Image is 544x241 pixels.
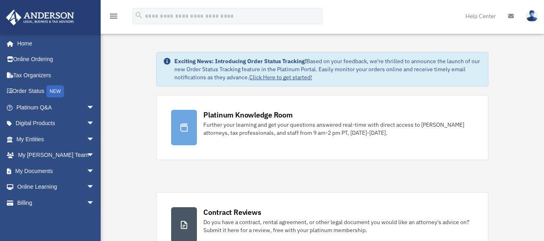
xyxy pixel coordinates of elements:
[6,179,107,195] a: Online Learningarrow_drop_down
[174,57,482,81] div: Based on your feedback, we're thrilled to announce the launch of our new Order Status Tracking fe...
[203,110,293,120] div: Platinum Knowledge Room
[4,10,77,25] img: Anderson Advisors Platinum Portal
[156,95,488,160] a: Platinum Knowledge Room Further your learning and get your questions answered real-time with dire...
[6,147,107,163] a: My [PERSON_NAME] Teamarrow_drop_down
[6,115,107,132] a: Digital Productsarrow_drop_down
[6,163,107,179] a: My Documentsarrow_drop_down
[6,83,107,100] a: Order StatusNEW
[6,99,107,115] a: Platinum Q&Aarrow_drop_down
[6,211,107,227] a: Events Calendar
[6,131,107,147] a: My Entitiesarrow_drop_down
[249,74,312,81] a: Click Here to get started!
[87,163,103,179] span: arrow_drop_down
[109,14,118,21] a: menu
[87,131,103,148] span: arrow_drop_down
[203,218,474,234] div: Do you have a contract, rental agreement, or other legal document you would like an attorney's ad...
[46,85,64,97] div: NEW
[6,195,107,211] a: Billingarrow_drop_down
[87,195,103,211] span: arrow_drop_down
[87,99,103,116] span: arrow_drop_down
[134,11,143,20] i: search
[174,58,306,65] strong: Exciting News: Introducing Order Status Tracking!
[203,207,261,217] div: Contract Reviews
[87,115,103,132] span: arrow_drop_down
[87,179,103,196] span: arrow_drop_down
[6,67,107,83] a: Tax Organizers
[526,10,538,22] img: User Pic
[87,147,103,164] span: arrow_drop_down
[203,121,474,137] div: Further your learning and get your questions answered real-time with direct access to [PERSON_NAM...
[109,11,118,21] i: menu
[6,35,103,51] a: Home
[6,51,107,68] a: Online Ordering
